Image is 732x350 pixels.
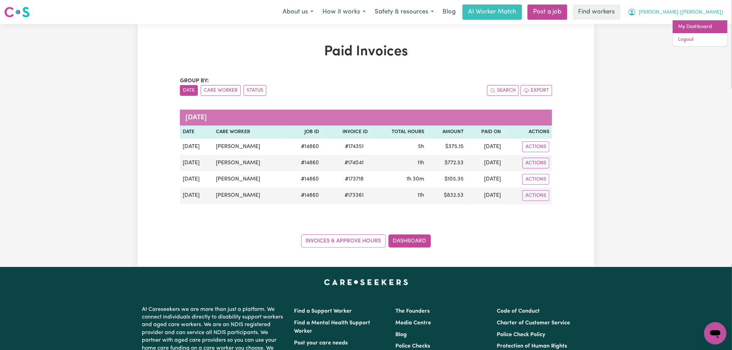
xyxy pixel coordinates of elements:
a: Blog [438,4,460,20]
caption: [DATE] [180,110,552,126]
th: Job ID [287,126,322,139]
td: # 14860 [287,171,322,187]
a: Post a job [528,4,567,20]
a: My Dashboard [673,20,728,34]
th: Invoice ID [322,126,371,139]
button: Safety & resources [370,5,438,19]
td: [DATE] [180,187,213,204]
button: Actions [522,190,549,201]
span: 11 hours [418,193,424,198]
div: My Account [672,20,728,47]
td: [PERSON_NAME] [213,187,287,204]
td: $ 832.53 [427,187,466,204]
th: Date [180,126,213,139]
button: Search [487,85,519,96]
button: How it works [318,5,370,19]
td: [DATE] [466,171,504,187]
a: The Founders [395,308,430,314]
a: Media Centre [395,320,431,326]
a: Police Checks [395,343,430,349]
a: Charter of Customer Service [497,320,570,326]
button: Export [521,85,552,96]
a: Post your care needs [294,340,348,346]
span: # 173361 [340,191,368,200]
button: About us [278,5,318,19]
span: 11 hours [418,160,424,166]
td: [PERSON_NAME] [213,171,287,187]
td: $ 375.15 [427,139,466,155]
a: Invoices & Approve Hours [301,234,386,248]
span: [PERSON_NAME] ([PERSON_NAME]) [639,9,723,16]
button: Actions [522,158,549,168]
a: Careseekers home page [324,279,408,285]
td: [DATE] [180,139,213,155]
iframe: Button to launch messaging window [704,322,726,344]
a: Police Check Policy [497,332,546,338]
h1: Paid Invoices [180,44,552,60]
span: 1 hour 30 minutes [406,176,424,182]
td: [DATE] [180,155,213,171]
a: Protection of Human Rights [497,343,567,349]
a: Dashboard [388,234,431,248]
td: # 14860 [287,187,322,204]
button: My Account [623,5,728,19]
span: 5 hours [418,144,424,149]
button: sort invoices by care worker [201,85,241,96]
th: Amount [427,126,466,139]
td: # 14860 [287,139,322,155]
a: Blog [395,332,407,338]
img: Careseekers logo [4,6,30,18]
th: Actions [504,126,552,139]
td: $ 772.53 [427,155,466,171]
span: Group by: [180,78,209,84]
a: Careseekers logo [4,4,30,20]
th: Total Hours [370,126,427,139]
span: # 174351 [341,142,368,151]
th: Care Worker [213,126,287,139]
a: Code of Conduct [497,308,540,314]
button: sort invoices by date [180,85,198,96]
td: [PERSON_NAME] [213,155,287,171]
a: Find a Mental Health Support Worker [294,320,370,334]
button: Actions [522,141,549,152]
span: # 174041 [340,159,368,167]
td: [DATE] [180,171,213,187]
button: Actions [522,174,549,185]
a: Find workers [573,4,621,20]
a: AI Worker Match [463,4,522,20]
span: # 173718 [341,175,368,183]
td: # 14860 [287,155,322,171]
td: [DATE] [466,187,504,204]
th: Paid On [466,126,504,139]
td: [DATE] [466,139,504,155]
td: [PERSON_NAME] [213,139,287,155]
a: Logout [673,33,728,46]
button: sort invoices by paid status [244,85,266,96]
a: Find a Support Worker [294,308,352,314]
td: [DATE] [466,155,504,171]
td: $ 105.35 [427,171,466,187]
